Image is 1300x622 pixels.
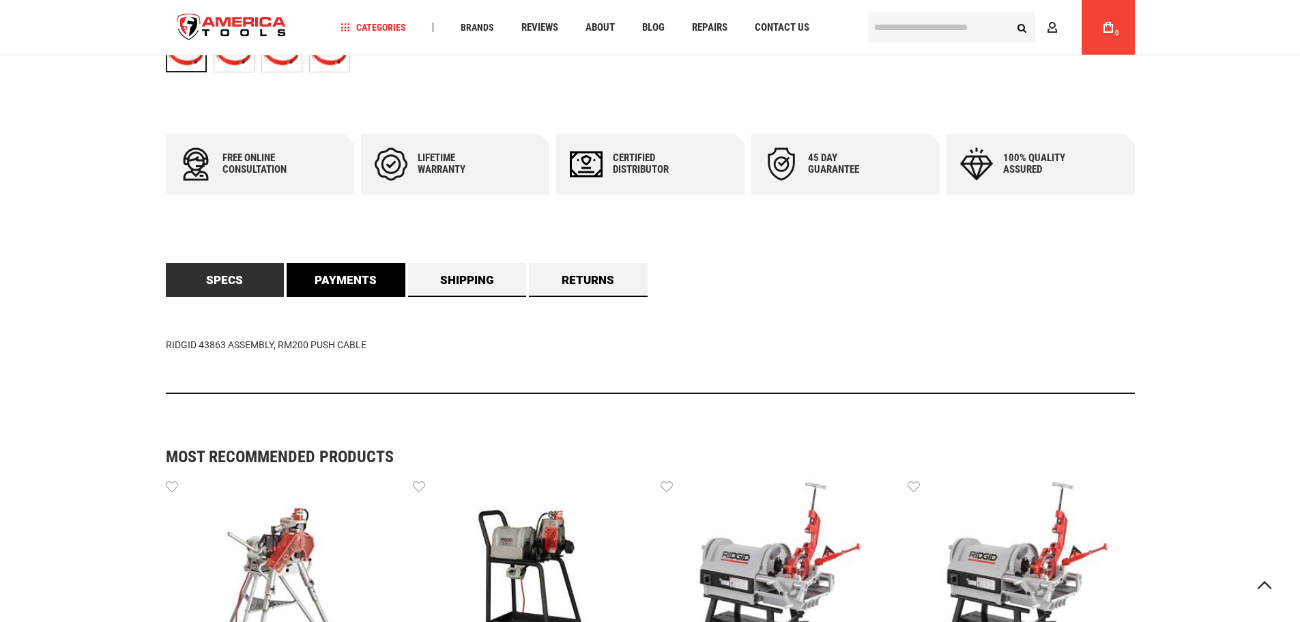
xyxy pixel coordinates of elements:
div: Free online consultation [222,152,304,175]
button: Search [1009,14,1035,40]
div: RIDGID 43863 ASSEMBLY, RM200 PUSH CABLE [166,297,1135,394]
span: 0 [1115,29,1119,37]
a: Brands [454,18,500,37]
strong: Most Recommended Products [166,449,1087,465]
a: Reviews [515,18,564,37]
div: 100% quality assured [1003,152,1085,175]
a: Shipping [408,263,527,297]
a: Returns [529,263,648,297]
span: Categories [341,23,406,32]
a: store logo [166,2,298,53]
div: Lifetime warranty [418,152,500,175]
div: 45 day Guarantee [808,152,890,175]
a: Repairs [686,18,734,37]
a: Payments [287,263,405,297]
a: Categories [334,18,412,37]
span: Repairs [692,23,727,33]
div: Certified Distributor [613,152,695,175]
span: Blog [642,23,665,33]
a: About [579,18,621,37]
span: Contact Us [755,23,809,33]
span: About [586,23,615,33]
img: America Tools [166,2,298,53]
a: Contact Us [749,18,815,37]
a: Specs [166,263,285,297]
span: Brands [461,23,494,32]
a: Blog [636,18,671,37]
span: Reviews [521,23,558,33]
